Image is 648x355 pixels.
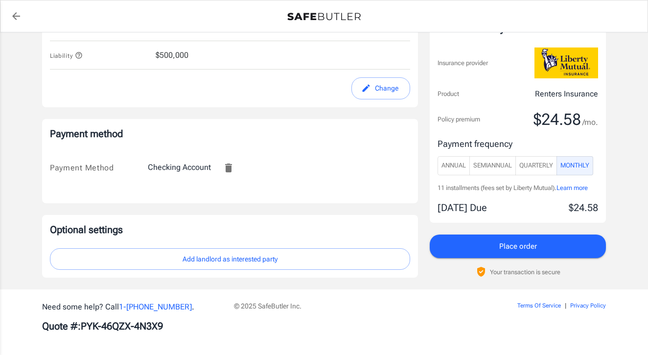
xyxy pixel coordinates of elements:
span: | [565,302,566,309]
button: SemiAnnual [469,156,516,175]
button: Quarterly [515,156,557,175]
span: Place order [499,240,537,253]
div: Payment Method [50,162,148,174]
p: [DATE] Due [438,200,487,215]
span: 11 installments (fees set by Liberty Mutual). [438,184,556,191]
a: 1-[PHONE_NUMBER] [119,302,192,311]
p: Policy premium [438,115,480,124]
p: Optional settings [50,223,410,237]
p: Need some help? Call . [42,301,222,313]
span: Checking Account [148,163,211,172]
span: Liability [50,52,83,59]
p: $24.58 [569,200,598,215]
a: back to quotes [6,6,26,26]
button: Remove this card [217,156,240,180]
span: Annual [441,160,466,171]
p: Payment method [50,127,410,141]
b: Quote #: PYK-46QZX-4N3X9 [42,320,163,332]
p: Your transaction is secure [490,267,560,277]
p: Payment frequency [438,137,598,150]
span: SemiAnnual [473,160,512,171]
img: Back to quotes [287,13,361,21]
a: Terms Of Service [517,302,561,309]
button: Monthly [556,156,593,175]
button: Annual [438,156,470,175]
span: Monthly [560,160,589,171]
p: Renters Insurance [535,88,598,100]
button: Add landlord as interested party [50,248,410,270]
p: Product [438,89,459,99]
button: edit [351,77,410,99]
span: /mo. [582,116,598,129]
button: Liability [50,49,83,61]
span: Quarterly [519,160,553,171]
p: Insurance provider [438,58,488,68]
span: $24.58 [533,110,581,129]
img: Liberty Mutual [534,47,598,78]
a: Privacy Policy [570,302,606,309]
p: © 2025 SafeButler Inc. [234,301,462,311]
span: Learn more [556,184,588,191]
span: $500,000 [156,49,188,61]
button: Place order [430,235,606,258]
